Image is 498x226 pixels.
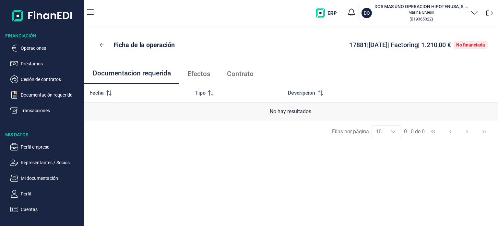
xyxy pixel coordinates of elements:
[10,75,82,83] button: Cesión de contratos
[21,143,82,151] p: Perfil empresa
[21,107,82,114] p: Transacciones
[187,71,210,77] span: Efectos
[10,91,82,99] button: Documentación requerida
[10,107,82,114] button: Transacciones
[12,5,73,26] img: Logo de aplicación
[456,42,485,47] div: No financiada
[459,124,475,140] button: Next Page
[93,70,171,77] span: Documentacion requerida
[89,108,493,115] div: No hay resultados.
[113,40,175,49] p: Ficha de la operación
[21,174,82,182] p: Mi documentación
[374,3,468,10] h3: DOS MAS UNO OPERACION HIPOTENUSA, S.L.
[332,128,369,136] div: Filas por página
[10,190,82,198] button: Perfil
[10,143,82,151] button: Perfil empresa
[349,41,451,49] span: 17881 | [DATE] | Factoring | 1.210,00 €
[21,206,82,213] p: Cuentas
[374,10,468,15] p: Marina Grueso
[316,8,341,18] img: erp
[179,63,219,85] a: Efectos
[404,129,425,134] span: 0 - 0 de 0
[385,126,401,138] div: Choose
[10,174,82,182] button: Mi documentación
[362,3,478,23] button: DODOS MAS UNO OPERACION HIPOTENUSA, S.L.Marina Grueso(B19365022)
[443,124,458,140] button: Previous Page
[288,89,315,97] span: Descripción
[219,63,262,85] a: Contrato
[21,190,82,198] p: Perfil
[84,63,179,85] a: Documentacion requerida
[477,124,492,140] button: Last Page
[409,17,433,21] small: Copiar cif
[10,44,82,52] button: Operaciones
[10,60,82,68] button: Préstamos
[364,10,370,16] p: DO
[21,75,82,83] p: Cesión de contratos
[10,159,82,166] button: Representantes / Socios
[21,60,82,68] p: Préstamos
[21,91,82,99] p: Documentación requerida
[195,89,206,97] span: Tipo
[21,159,82,166] p: Representantes / Socios
[10,206,82,213] button: Cuentas
[21,44,82,52] p: Operaciones
[227,71,254,77] span: Contrato
[425,124,441,140] button: First Page
[89,89,104,97] span: Fecha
